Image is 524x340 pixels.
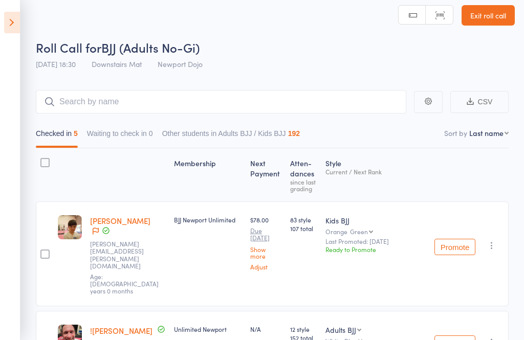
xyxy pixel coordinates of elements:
[469,128,504,138] div: Last name
[36,124,78,148] button: Checked in5
[174,325,242,333] div: Unlimited Newport
[250,325,282,333] div: N/A
[101,39,200,56] span: BJJ (Adults No-Gi)
[450,91,509,113] button: CSV
[325,238,426,245] small: Last Promoted: [DATE]
[325,228,426,235] div: Orange
[246,153,286,197] div: Next Payment
[92,59,142,69] span: Downstairs Mat
[321,153,430,197] div: Style
[90,215,150,226] a: [PERSON_NAME]
[90,325,152,336] a: ![PERSON_NAME]
[250,227,282,242] small: Due [DATE]
[462,5,515,26] a: Exit roll call
[162,124,300,148] button: Other students in Adults BJJ / Kids BJJ192
[444,128,467,138] label: Sort by
[290,224,317,233] span: 107 total
[87,124,153,148] button: Waiting to check in0
[434,239,475,255] button: Promote
[170,153,246,197] div: Membership
[36,90,406,114] input: Search by name
[58,215,82,239] img: image1614988424.png
[149,129,153,138] div: 0
[74,129,78,138] div: 5
[325,168,426,175] div: Current / Next Rank
[350,228,368,235] div: Green
[250,263,282,270] a: Adjust
[250,215,282,270] div: $78.00
[158,59,203,69] span: Newport Dojo
[90,272,159,296] span: Age: [DEMOGRAPHIC_DATA] years 0 months
[290,325,317,333] span: 12 style
[290,178,317,192] div: since last grading
[250,246,282,259] a: Show more
[288,129,300,138] div: 192
[290,215,317,224] span: 83 style
[286,153,321,197] div: Atten­dances
[90,240,157,270] small: barrett.phillip.p@edumail.vic.gov.au
[174,215,242,224] div: BJJ Newport Unlimited
[325,325,356,335] div: Adults BJJ
[325,245,426,254] div: Ready to Promote
[36,59,76,69] span: [DATE] 18:30
[36,39,101,56] span: Roll Call for
[325,215,426,225] div: Kids BJJ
